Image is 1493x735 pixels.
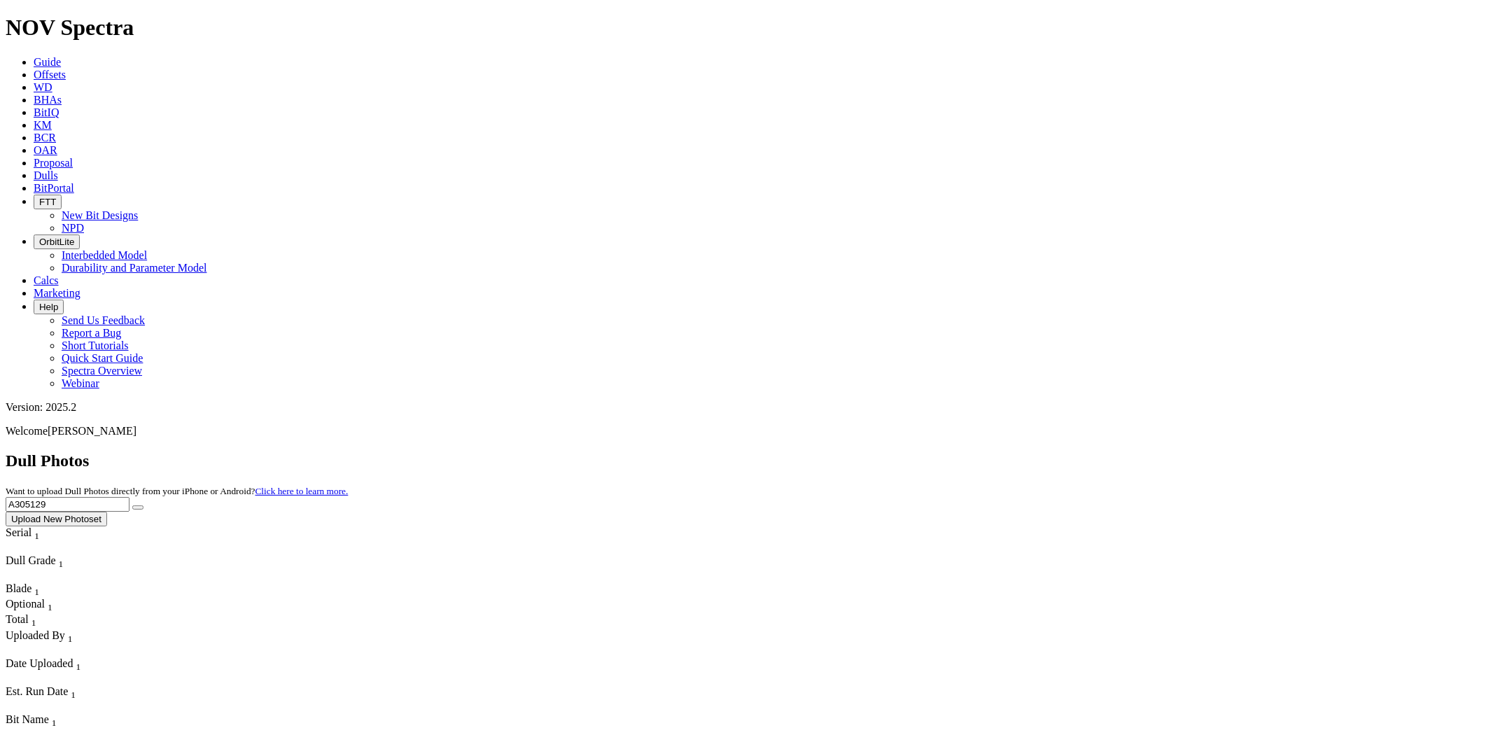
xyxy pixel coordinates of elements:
a: Durability and Parameter Model [62,262,207,274]
span: FTT [39,197,56,207]
button: Upload New Photoset [6,512,107,526]
button: FTT [34,195,62,209]
span: Sort None [52,713,57,725]
span: Sort None [68,629,73,641]
a: Spectra Overview [62,365,142,377]
div: Uploaded By Sort None [6,629,167,645]
sub: 1 [59,559,64,569]
span: Total [6,613,29,625]
sub: 1 [31,618,36,629]
span: Sort None [34,526,39,538]
div: Column Menu [6,570,104,582]
div: Date Uploaded Sort None [6,657,111,673]
span: OrbitLite [39,237,74,247]
span: Serial [6,526,31,538]
a: New Bit Designs [62,209,138,221]
span: Help [39,302,58,312]
div: Optional Sort None [6,598,55,613]
span: Uploaded By [6,629,65,641]
a: Guide [34,56,61,68]
span: Dull Grade [6,554,56,566]
span: Bit Name [6,713,49,725]
a: Short Tutorials [62,339,129,351]
div: Column Menu [6,645,167,657]
div: Column Menu [6,701,104,713]
span: Sort None [48,598,52,610]
span: Sort None [34,582,39,594]
a: Webinar [62,377,99,389]
div: Sort None [6,598,55,613]
a: BCR [34,132,56,143]
a: Proposal [34,157,73,169]
a: OAR [34,144,57,156]
p: Welcome [6,425,1487,437]
div: Total Sort None [6,613,55,629]
a: BHAs [34,94,62,106]
div: Dull Grade Sort None [6,554,104,570]
sub: 1 [48,602,52,612]
span: Date Uploaded [6,657,73,669]
div: Blade Sort None [6,582,55,598]
span: [PERSON_NAME] [48,425,136,437]
div: Bit Name Sort None [6,713,168,729]
a: Quick Start Guide [62,352,143,364]
sub: 1 [52,717,57,728]
a: Click here to learn more. [255,486,349,496]
input: Search Serial Number [6,497,129,512]
span: Sort None [59,554,64,566]
div: Version: 2025.2 [6,401,1487,414]
h1: NOV Spectra [6,15,1487,41]
a: BitPortal [34,182,74,194]
a: Dulls [34,169,58,181]
sub: 1 [34,587,39,597]
div: Column Menu [6,542,65,554]
a: Calcs [34,274,59,286]
div: Est. Run Date Sort None [6,685,104,701]
small: Want to upload Dull Photos directly from your iPhone or Android? [6,486,348,496]
a: Report a Bug [62,327,121,339]
div: Serial Sort None [6,526,65,542]
span: Sort None [76,657,80,669]
a: KM [34,119,52,131]
span: Blade [6,582,31,594]
h2: Dull Photos [6,451,1487,470]
button: OrbitLite [34,234,80,249]
a: BitIQ [34,106,59,118]
a: Offsets [34,69,66,80]
span: Est. Run Date [6,685,68,697]
div: Sort None [6,657,111,685]
a: Interbedded Model [62,249,147,261]
div: Sort None [6,685,104,713]
a: Marketing [34,287,80,299]
button: Help [34,300,64,314]
a: Send Us Feedback [62,314,145,326]
span: Sort None [31,613,36,625]
sub: 1 [34,531,39,541]
a: NPD [62,222,84,234]
a: WD [34,81,52,93]
div: Sort None [6,582,55,598]
div: Sort None [6,629,167,657]
sub: 1 [71,689,76,700]
span: Optional [6,598,45,610]
sub: 1 [76,661,80,672]
span: Sort None [71,685,76,697]
div: Sort None [6,554,104,582]
div: Sort None [6,613,55,629]
div: Column Menu [6,673,111,685]
sub: 1 [68,633,73,644]
div: Sort None [6,526,65,554]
